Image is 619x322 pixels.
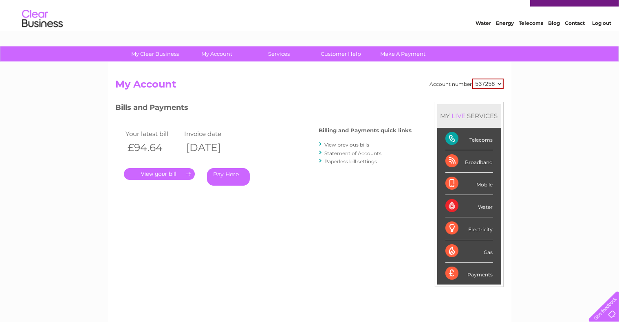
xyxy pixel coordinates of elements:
[245,46,313,61] a: Services
[124,139,183,156] th: £94.64
[121,46,189,61] a: My Clear Business
[445,263,493,285] div: Payments
[445,195,493,217] div: Water
[548,35,560,41] a: Blog
[519,35,543,41] a: Telecoms
[496,35,514,41] a: Energy
[476,35,491,41] a: Water
[465,4,522,14] a: 0333 014 3131
[325,158,377,164] a: Paperless bill settings
[445,173,493,195] div: Mobile
[437,104,501,127] div: MY SERVICES
[183,46,251,61] a: My Account
[116,102,412,116] h3: Bills and Payments
[450,112,467,120] div: LIVE
[319,127,412,134] h4: Billing and Payments quick links
[307,46,374,61] a: Customer Help
[116,79,504,94] h2: My Account
[445,240,493,263] div: Gas
[430,79,504,89] div: Account number
[369,46,436,61] a: Make A Payment
[445,128,493,150] div: Telecoms
[592,35,611,41] a: Log out
[325,142,370,148] a: View previous bills
[445,217,493,240] div: Electricity
[182,139,241,156] th: [DATE]
[117,4,502,39] div: Clear Business is a trading name of Verastar Limited (registered in [GEOGRAPHIC_DATA] No. 3667643...
[207,168,250,186] a: Pay Here
[182,128,241,139] td: Invoice date
[325,150,382,156] a: Statement of Accounts
[124,128,183,139] td: Your latest bill
[22,21,63,46] img: logo.png
[124,168,195,180] a: .
[445,150,493,173] div: Broadband
[565,35,585,41] a: Contact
